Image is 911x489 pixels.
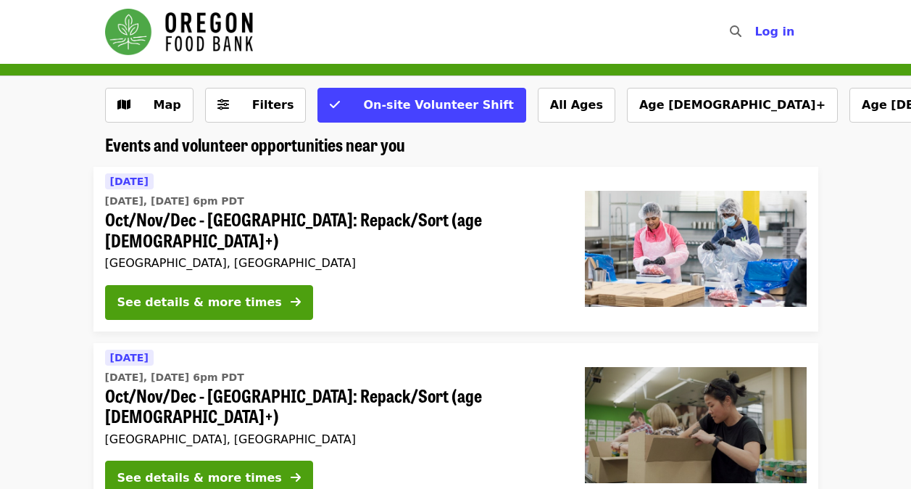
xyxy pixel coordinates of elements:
span: Oct/Nov/Dec - [GEOGRAPHIC_DATA]: Repack/Sort (age [DEMOGRAPHIC_DATA]+) [105,209,562,251]
time: [DATE], [DATE] 6pm PDT [105,370,244,385]
span: Filters [252,98,294,112]
span: On-site Volunteer Shift [363,98,513,112]
i: map icon [117,98,130,112]
i: sliders-h icon [217,98,229,112]
a: See details for "Oct/Nov/Dec - Beaverton: Repack/Sort (age 10+)" [93,167,818,332]
button: See details & more times [105,285,313,320]
div: See details & more times [117,294,282,311]
img: Oregon Food Bank - Home [105,9,253,55]
span: Events and volunteer opportunities near you [105,131,405,157]
span: Map [154,98,181,112]
i: check icon [330,98,340,112]
div: See details & more times [117,469,282,487]
button: Filters (0 selected) [205,88,307,123]
i: search icon [730,25,741,38]
button: Age [DEMOGRAPHIC_DATA]+ [627,88,838,123]
time: [DATE], [DATE] 6pm PDT [105,194,244,209]
button: Show map view [105,88,194,123]
button: All Ages [538,88,615,123]
div: [GEOGRAPHIC_DATA], [GEOGRAPHIC_DATA] [105,432,562,446]
i: arrow-right icon [291,471,301,485]
span: [DATE] [110,176,149,187]
span: Log in [754,25,794,38]
img: Oct/Nov/Dec - Beaverton: Repack/Sort (age 10+) organized by Oregon Food Bank [585,191,807,307]
img: Oct/Nov/Dec - Portland: Repack/Sort (age 8+) organized by Oregon Food Bank [585,367,807,483]
button: Log in [743,17,806,46]
span: Oct/Nov/Dec - [GEOGRAPHIC_DATA]: Repack/Sort (age [DEMOGRAPHIC_DATA]+) [105,385,562,427]
span: [DATE] [110,352,149,363]
div: [GEOGRAPHIC_DATA], [GEOGRAPHIC_DATA] [105,256,562,270]
button: On-site Volunteer Shift [317,88,525,123]
input: Search [750,15,762,49]
i: arrow-right icon [291,295,301,309]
